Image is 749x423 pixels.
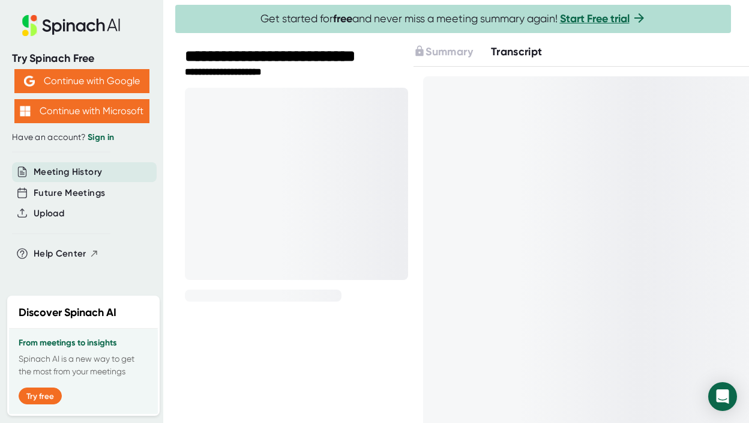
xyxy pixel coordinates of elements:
span: Get started for and never miss a meeting summary again! [260,12,646,26]
h3: From meetings to insights [19,338,148,348]
h2: Discover Spinach AI [19,305,116,321]
button: Future Meetings [34,186,105,200]
div: Open Intercom Messenger [708,382,737,411]
button: Continue with Google [14,69,149,93]
button: Meeting History [34,165,102,179]
span: Help Center [34,247,86,261]
img: Aehbyd4JwY73AAAAAElFTkSuQmCC [24,76,35,87]
button: Continue with Microsoft [14,99,149,123]
button: Summary [414,44,472,60]
div: Upgrade to access [414,44,490,60]
button: Upload [34,207,64,221]
button: Transcript [491,44,543,60]
a: Start Free trial [560,12,630,25]
button: Help Center [34,247,99,261]
span: Transcript [491,45,543,58]
span: Summary [426,45,472,58]
button: Try free [19,388,62,404]
b: free [333,12,352,25]
div: Try Spinach Free [12,52,151,65]
a: Sign in [88,132,114,142]
p: Spinach AI is a new way to get the most from your meetings [19,353,148,378]
div: Have an account? [12,132,151,143]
